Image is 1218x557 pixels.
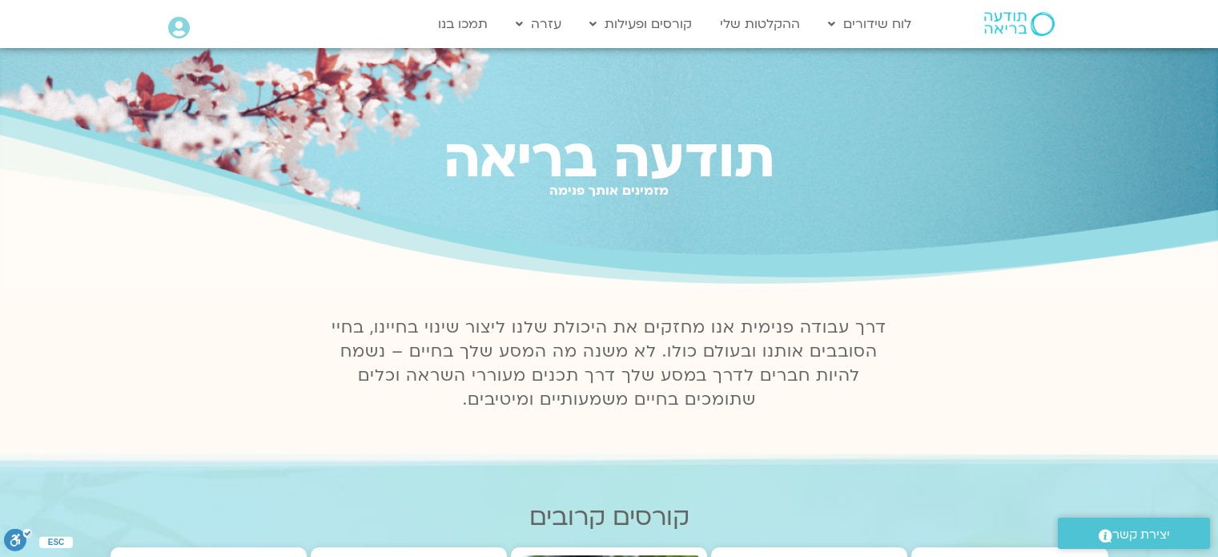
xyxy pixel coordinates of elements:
span: יצירת קשר [1112,524,1170,546]
a: קורסים ופעילות [581,9,700,39]
h2: קורסים קרובים [111,503,1108,531]
a: יצירת קשר [1058,518,1210,549]
a: לוח שידורים [820,9,919,39]
a: תמכו בנו [430,9,496,39]
p: דרך עבודה פנימית אנו מחזקים את היכולת שלנו ליצור שינוי בחיינו, בחיי הסובבים אותנו ובעולם כולו. לא... [323,316,896,412]
a: ההקלטות שלי [712,9,808,39]
img: תודעה בריאה [984,12,1055,36]
a: עזרה [508,9,569,39]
